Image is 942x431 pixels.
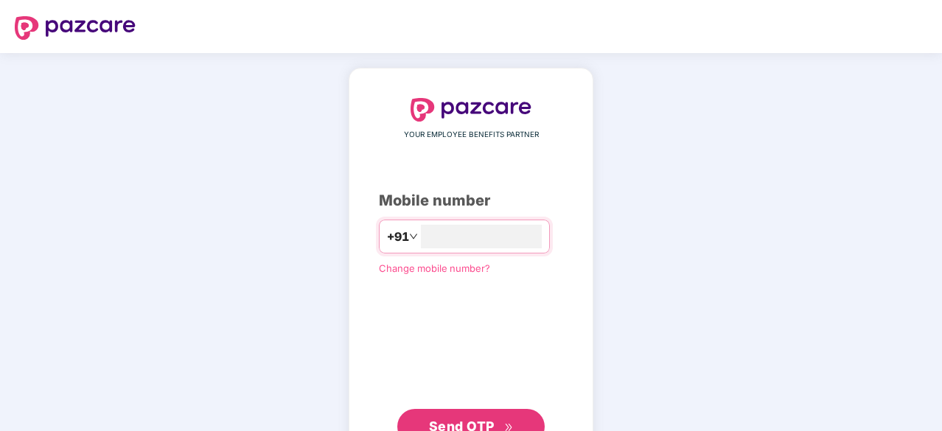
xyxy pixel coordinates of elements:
span: YOUR EMPLOYEE BENEFITS PARTNER [404,129,539,141]
span: down [409,232,418,241]
img: logo [411,98,531,122]
a: Change mobile number? [379,262,490,274]
span: +91 [387,228,409,246]
img: logo [15,16,136,40]
div: Mobile number [379,189,563,212]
